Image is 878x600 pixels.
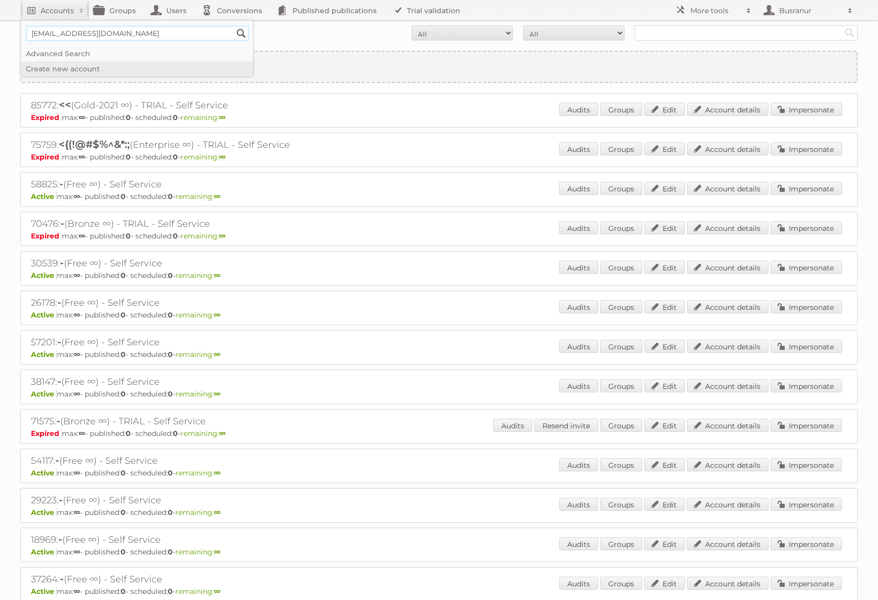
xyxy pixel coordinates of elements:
span: <{(!@#$%^&*:; [59,138,130,150]
h2: Accounts [41,6,74,16]
h2: 70476: (Bronze ∞) - TRIAL - Self Service [31,217,386,230]
strong: 0 [121,350,126,359]
a: Resend invite [534,419,598,432]
strong: 0 [173,113,178,122]
a: Impersonate [771,537,842,550]
p: max: - published: - scheduled: - [31,468,847,477]
strong: ∞ [219,113,226,122]
span: remaining: [180,231,226,241]
span: Expired [31,429,62,438]
span: - [57,336,61,348]
span: remaining: [175,271,221,280]
strong: 0 [173,429,178,438]
strong: ∞ [74,547,80,556]
a: Impersonate [771,261,842,274]
p: max: - published: - scheduled: - [31,113,847,122]
a: Audits [559,261,598,274]
span: Active [31,547,57,556]
span: Expired [31,152,62,162]
h2: 29223: (Free ∞) - Self Service [31,494,386,507]
strong: ∞ [74,192,80,201]
span: remaining: [175,350,221,359]
a: Account details [687,221,769,234]
span: Active [31,192,57,201]
strong: ∞ [214,508,221,517]
strong: 0 [126,429,131,438]
strong: 0 [121,389,126,398]
a: Account details [687,498,769,511]
strong: ∞ [74,350,80,359]
span: Active [31,271,57,280]
a: Groups [600,300,642,313]
a: Groups [600,142,642,155]
input: Search [234,26,249,41]
a: Impersonate [771,300,842,313]
a: Account details [687,419,769,432]
p: max: - published: - scheduled: - [31,271,847,280]
strong: ∞ [214,587,221,596]
a: Account details [687,577,769,590]
a: Impersonate [771,498,842,511]
strong: 0 [121,587,126,596]
strong: 0 [168,468,173,477]
span: remaining: [180,429,226,438]
a: Account details [687,379,769,392]
strong: 0 [168,350,173,359]
strong: 0 [168,508,173,517]
strong: 0 [126,231,131,241]
span: Expired [31,113,62,122]
span: - [57,296,61,308]
h2: 75759: (Enterprise ∞) - TRIAL - Self Service [31,138,386,151]
a: Edit [644,142,685,155]
a: Impersonate [771,221,842,234]
a: Groups [600,419,642,432]
strong: ∞ [74,310,80,319]
p: max: - published: - scheduled: - [31,547,847,556]
strong: 0 [173,231,178,241]
strong: ∞ [79,231,85,241]
p: max: - published: - scheduled: - [31,152,847,162]
span: remaining: [175,389,221,398]
strong: ∞ [214,468,221,477]
a: Edit [644,498,685,511]
a: Edit [644,340,685,353]
strong: ∞ [214,350,221,359]
span: - [60,573,64,585]
h2: 85772: (Gold-2021 ∞) - TRIAL - Self Service [31,99,386,112]
a: Impersonate [771,419,842,432]
span: - [56,415,60,427]
a: Account details [687,537,769,550]
a: Impersonate [771,142,842,155]
span: Active [31,587,57,596]
a: Account details [687,142,769,155]
strong: 0 [173,152,178,162]
span: - [59,178,63,190]
a: Impersonate [771,103,842,116]
span: remaining: [175,508,221,517]
span: << [59,99,71,111]
p: max: - published: - scheduled: - [31,192,847,201]
span: - [57,375,61,387]
a: Audits [559,340,598,353]
a: Audits [559,577,598,590]
a: Groups [600,340,642,353]
a: Edit [644,221,685,234]
a: Audits [559,458,598,471]
a: Groups [600,221,642,234]
h2: 71575: (Bronze ∞) - TRIAL - Self Service [31,415,386,428]
strong: 0 [126,152,131,162]
strong: ∞ [214,389,221,398]
h2: 54117: (Free ∞) - Self Service [31,454,386,467]
span: - [59,494,63,506]
a: Groups [600,458,642,471]
a: Edit [644,537,685,550]
strong: ∞ [79,429,85,438]
span: remaining: [175,310,221,319]
a: Edit [644,379,685,392]
strong: 0 [126,113,131,122]
a: Audits [559,379,598,392]
strong: 0 [168,271,173,280]
strong: ∞ [74,508,80,517]
span: - [60,217,64,229]
h2: 37264: (Free ∞) - Self Service [31,573,386,586]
